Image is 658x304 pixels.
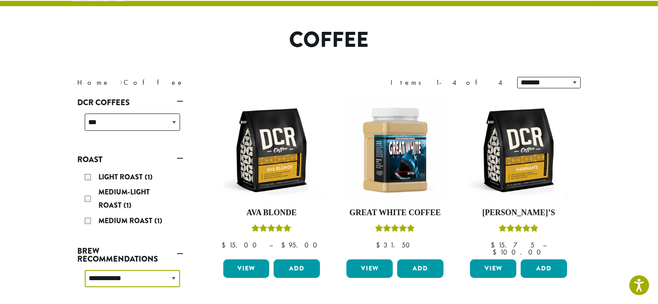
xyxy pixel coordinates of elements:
bdi: 100.00 [493,247,545,257]
div: Brew Recommendations [78,266,184,298]
div: Items 1-4 of 4 [391,77,504,88]
span: $ [281,240,289,250]
div: Rated 5.00 out of 5 [252,223,291,236]
h4: Great White Coffee [344,208,446,218]
div: Rated 5.00 out of 5 [375,223,415,236]
span: › [120,74,123,88]
nav: Breadcrumb [78,77,316,88]
span: $ [222,240,229,250]
a: View [470,259,516,278]
div: Roast [78,167,184,232]
span: – [269,240,273,250]
span: Light Roast [99,172,145,182]
span: Medium Roast [99,216,155,226]
bdi: 31.50 [376,240,414,250]
bdi: 95.00 [281,240,321,250]
span: (1) [145,172,153,182]
a: Great White CoffeeRated 5.00 out of 5 $31.50 [344,99,446,256]
h4: [PERSON_NAME]’s [468,208,569,218]
a: Brew Recommendations [78,243,184,266]
a: View [346,259,393,278]
div: Rated 5.00 out of 5 [499,223,538,236]
img: DCR-12oz-Ava-Blonde-Stock-scaled.png [221,99,322,201]
a: Home [78,78,110,87]
a: DCR Coffees [78,95,184,110]
h1: Coffee [71,27,587,53]
span: (1) [124,200,132,210]
a: [PERSON_NAME]’sRated 5.00 out of 5 [468,99,569,256]
span: (1) [155,216,163,226]
div: DCR Coffees [78,110,184,141]
h4: Ava Blonde [221,208,323,218]
span: $ [493,247,500,257]
button: Add [521,259,567,278]
button: Add [274,259,320,278]
span: $ [491,240,498,250]
bdi: 15.00 [222,240,261,250]
a: Roast [78,152,184,167]
img: DCR-12oz-Hannahs-Stock-scaled.png [468,99,569,201]
span: Medium-Light Roast [99,187,150,210]
bdi: 15.75 [491,240,534,250]
a: View [223,259,270,278]
span: – [543,240,546,250]
img: Great_White_Ground_Espresso_2.png [344,99,446,201]
span: $ [376,240,384,250]
button: Add [397,259,444,278]
a: Ava BlondeRated 5.00 out of 5 [221,99,323,256]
